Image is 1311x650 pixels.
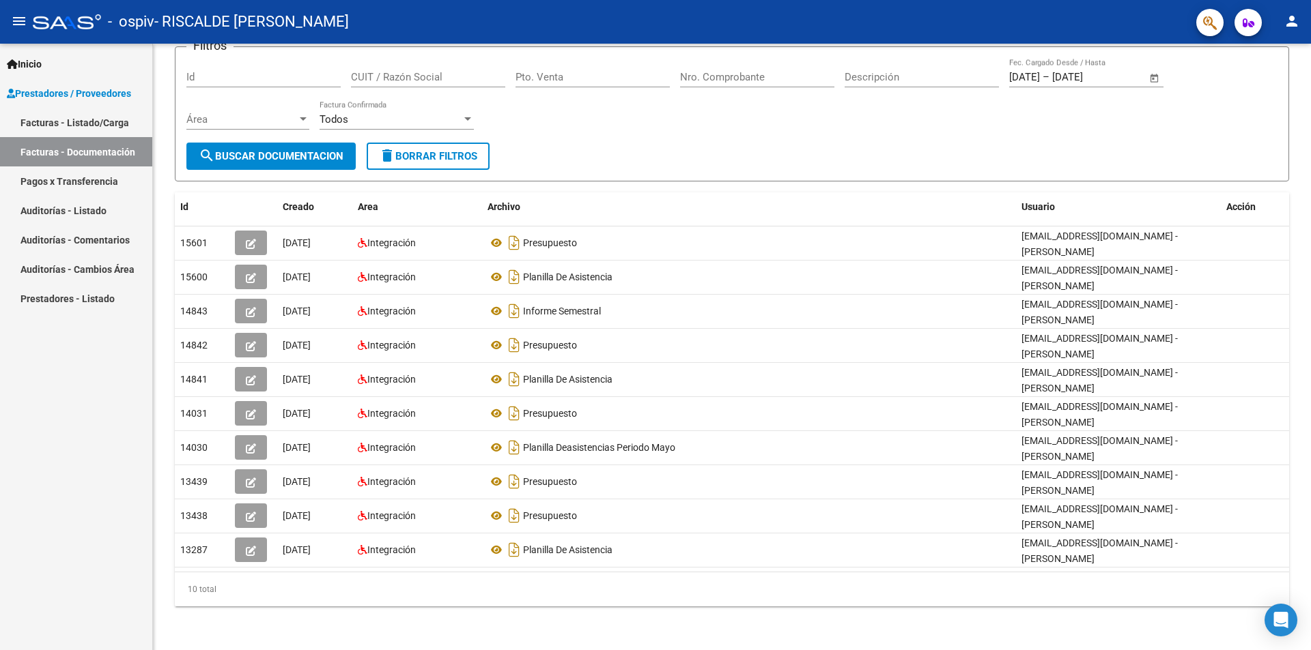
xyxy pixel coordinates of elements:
[379,150,477,162] span: Borrar Filtros
[367,143,490,170] button: Borrar Filtros
[180,544,208,555] span: 13287
[199,147,215,164] mat-icon: search
[180,340,208,351] span: 14842
[505,266,523,288] i: Descargar documento
[1021,231,1178,257] span: [EMAIL_ADDRESS][DOMAIN_NAME] - [PERSON_NAME]
[283,408,311,419] span: [DATE]
[283,271,311,282] span: [DATE]
[523,374,612,385] span: Planilla De Asistencia
[505,334,523,356] i: Descargar documento
[175,572,1289,606] div: 10 total
[367,374,416,385] span: Integración
[352,192,482,222] datatable-header-cell: Area
[186,113,297,125] span: Área
[320,113,348,125] span: Todos
[523,510,577,521] span: Presupuesto
[1226,201,1256,212] span: Acción
[1021,299,1178,325] span: [EMAIL_ADDRESS][DOMAIN_NAME] - [PERSON_NAME]
[283,442,311,453] span: [DATE]
[367,340,416,351] span: Integración
[7,57,42,72] span: Inicio
[283,476,311,487] span: [DATE]
[283,374,311,385] span: [DATE]
[1021,333,1178,359] span: [EMAIL_ADDRESS][DOMAIN_NAME] - [PERSON_NAME]
[523,340,577,351] span: Presupuesto
[1284,13,1300,29] mat-icon: person
[180,510,208,521] span: 13438
[199,150,343,162] span: Buscar Documentacion
[523,237,577,248] span: Presupuesto
[283,306,311,316] span: [DATE]
[180,271,208,282] span: 15600
[180,408,208,419] span: 14031
[505,402,523,424] i: Descargar documento
[186,143,356,170] button: Buscar Documentacion
[283,510,311,521] span: [DATE]
[1021,469,1178,496] span: [EMAIL_ADDRESS][DOMAIN_NAME] - [PERSON_NAME]
[1009,71,1040,83] input: Fecha inicio
[180,374,208,385] span: 14841
[283,340,311,351] span: [DATE]
[1021,401,1178,428] span: [EMAIL_ADDRESS][DOMAIN_NAME] - [PERSON_NAME]
[505,505,523,527] i: Descargar documento
[505,232,523,254] i: Descargar documento
[523,442,675,453] span: Planilla Deasistencias Periodo Mayo
[7,86,131,101] span: Prestadores / Proveedores
[505,471,523,492] i: Descargar documento
[1021,435,1178,462] span: [EMAIL_ADDRESS][DOMAIN_NAME] - [PERSON_NAME]
[367,271,416,282] span: Integración
[367,408,416,419] span: Integración
[1021,503,1178,530] span: [EMAIL_ADDRESS][DOMAIN_NAME] - [PERSON_NAME]
[523,306,601,316] span: Informe Semestral
[180,442,208,453] span: 14030
[1016,192,1221,222] datatable-header-cell: Usuario
[1021,265,1178,291] span: [EMAIL_ADDRESS][DOMAIN_NAME] - [PERSON_NAME]
[180,237,208,248] span: 15601
[1021,201,1055,212] span: Usuario
[488,201,520,212] span: Archivo
[523,544,612,555] span: Planilla De Asistencia
[367,510,416,521] span: Integración
[505,539,523,561] i: Descargar documento
[482,192,1016,222] datatable-header-cell: Archivo
[379,147,395,164] mat-icon: delete
[108,7,154,37] span: - ospiv
[523,408,577,419] span: Presupuesto
[283,544,311,555] span: [DATE]
[283,201,314,212] span: Creado
[180,476,208,487] span: 13439
[277,192,352,222] datatable-header-cell: Creado
[523,271,612,282] span: Planilla De Asistencia
[505,300,523,322] i: Descargar documento
[175,192,229,222] datatable-header-cell: Id
[1052,71,1118,83] input: Fecha fin
[186,36,234,55] h3: Filtros
[367,476,416,487] span: Integración
[1147,70,1163,86] button: Open calendar
[154,7,349,37] span: - RISCALDE [PERSON_NAME]
[505,437,523,458] i: Descargar documento
[180,306,208,316] span: 14843
[367,544,416,555] span: Integración
[367,442,416,453] span: Integración
[367,306,416,316] span: Integración
[180,201,188,212] span: Id
[1265,604,1297,636] div: Open Intercom Messenger
[1043,71,1049,83] span: –
[11,13,27,29] mat-icon: menu
[1221,192,1289,222] datatable-header-cell: Acción
[367,237,416,248] span: Integración
[523,476,577,487] span: Presupuesto
[358,201,378,212] span: Area
[1021,367,1178,394] span: [EMAIL_ADDRESS][DOMAIN_NAME] - [PERSON_NAME]
[1021,537,1178,564] span: [EMAIL_ADDRESS][DOMAIN_NAME] - [PERSON_NAME]
[505,368,523,390] i: Descargar documento
[283,237,311,248] span: [DATE]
